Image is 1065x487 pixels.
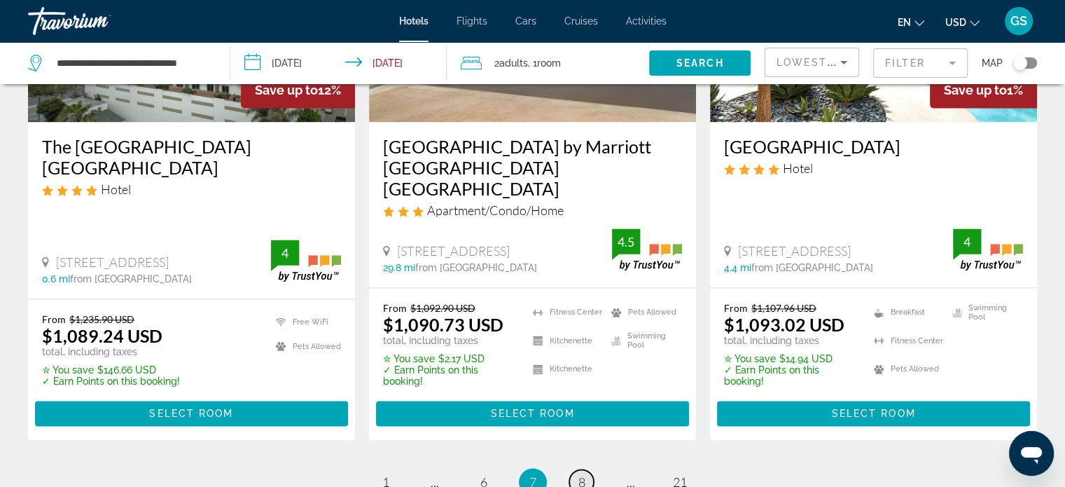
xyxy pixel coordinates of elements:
[982,53,1003,73] span: Map
[399,15,429,27] a: Hotels
[898,17,911,28] span: en
[873,48,968,78] button: Filter
[241,72,355,108] div: 12%
[490,408,574,419] span: Select Room
[397,243,510,259] span: [STREET_ADDRESS]
[499,57,528,69] span: Adults
[867,302,945,323] li: Breakfast
[415,262,537,273] span: from [GEOGRAPHIC_DATA]
[724,335,856,346] p: total, including taxes
[526,358,604,379] li: Kitchenette
[724,314,844,335] ins: $1,093.02 USD
[1010,14,1027,28] span: GS
[930,72,1037,108] div: 1%
[604,302,682,323] li: Pets Allowed
[945,12,980,32] button: Change currency
[526,330,604,351] li: Kitchenette
[738,243,851,259] span: [STREET_ADDRESS]
[383,353,435,364] span: ✮ You save
[724,364,856,387] p: ✓ Earn Points on this booking!
[28,3,168,39] a: Travorium
[649,50,751,76] button: Search
[383,364,515,387] p: ✓ Earn Points on this booking!
[42,136,341,178] a: The [GEOGRAPHIC_DATA] [GEOGRAPHIC_DATA]
[70,273,192,284] span: from [GEOGRAPHIC_DATA]
[724,262,751,273] span: 4.4 mi
[410,302,475,314] del: $1,092.90 USD
[35,401,348,426] button: Select Room
[42,346,180,357] p: total, including taxes
[724,353,776,364] span: ✮ You save
[383,302,407,314] span: From
[717,404,1030,419] a: Select Room
[724,302,748,314] span: From
[1009,431,1054,476] iframe: Button to launch messaging window
[867,358,945,379] li: Pets Allowed
[1001,6,1037,36] button: User Menu
[724,136,1023,157] a: [GEOGRAPHIC_DATA]
[35,404,348,419] a: Select Room
[626,15,667,27] a: Activities
[783,160,813,176] span: Hotel
[898,12,924,32] button: Change language
[42,325,162,346] ins: $1,089.24 USD
[383,314,503,335] ins: $1,090.73 USD
[427,203,564,218] span: Apartment/Condo/Home
[831,408,915,419] span: Select Room
[751,262,873,273] span: from [GEOGRAPHIC_DATA]
[42,273,70,284] span: 0.6 mi
[604,330,682,351] li: Swimming Pool
[42,364,180,376] p: $146.66 USD
[777,57,866,68] span: Lowest Price
[457,15,487,27] a: Flights
[255,83,318,97] span: Save up to
[149,408,233,419] span: Select Room
[945,17,966,28] span: USD
[867,330,945,351] li: Fitness Center
[376,404,689,419] a: Select Room
[717,401,1030,426] button: Select Room
[953,233,981,250] div: 4
[101,181,131,197] span: Hotel
[612,228,682,270] img: trustyou-badge.svg
[269,338,341,355] li: Pets Allowed
[944,83,1007,97] span: Save up to
[271,245,299,261] div: 4
[271,240,341,281] img: trustyou-badge.svg
[612,233,640,250] div: 4.5
[945,302,1023,323] li: Swimming Pool
[537,57,561,69] span: Room
[724,353,856,364] p: $14.94 USD
[724,160,1023,176] div: 4 star Hotel
[383,353,515,364] p: $2.17 USD
[42,313,66,325] span: From
[56,254,169,270] span: [STREET_ADDRESS]
[383,335,515,346] p: total, including taxes
[42,376,180,387] p: ✓ Earn Points on this booking!
[383,136,682,199] h3: [GEOGRAPHIC_DATA] by Marriott [GEOGRAPHIC_DATA] [GEOGRAPHIC_DATA]
[383,262,415,273] span: 29.8 mi
[751,302,816,314] del: $1,107.96 USD
[777,54,847,71] mat-select: Sort by
[676,57,724,69] span: Search
[1003,57,1037,69] button: Toggle map
[447,42,649,84] button: Travelers: 2 adults, 0 children
[528,53,561,73] span: , 1
[69,313,134,325] del: $1,235.90 USD
[564,15,598,27] a: Cruises
[383,203,682,218] div: 3 star Apartment
[526,302,604,323] li: Fitness Center
[230,42,447,84] button: Check-in date: Oct 20, 2025 Check-out date: Oct 26, 2025
[515,15,536,27] a: Cars
[494,53,528,73] span: 2
[376,401,689,426] button: Select Room
[42,181,341,197] div: 4 star Hotel
[42,364,94,376] span: ✮ You save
